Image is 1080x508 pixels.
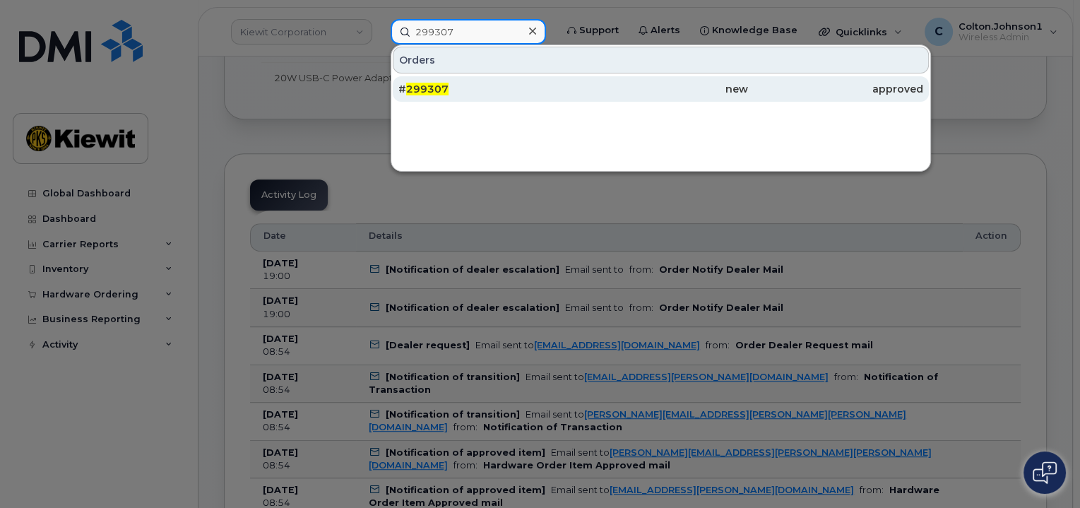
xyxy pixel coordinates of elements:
div: Orders [393,47,929,73]
span: 299307 [406,83,449,95]
div: # [398,82,574,96]
input: Find something... [391,19,546,45]
div: new [574,82,749,96]
img: Open chat [1033,461,1057,484]
a: #299307newapproved [393,76,929,102]
div: approved [748,82,923,96]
